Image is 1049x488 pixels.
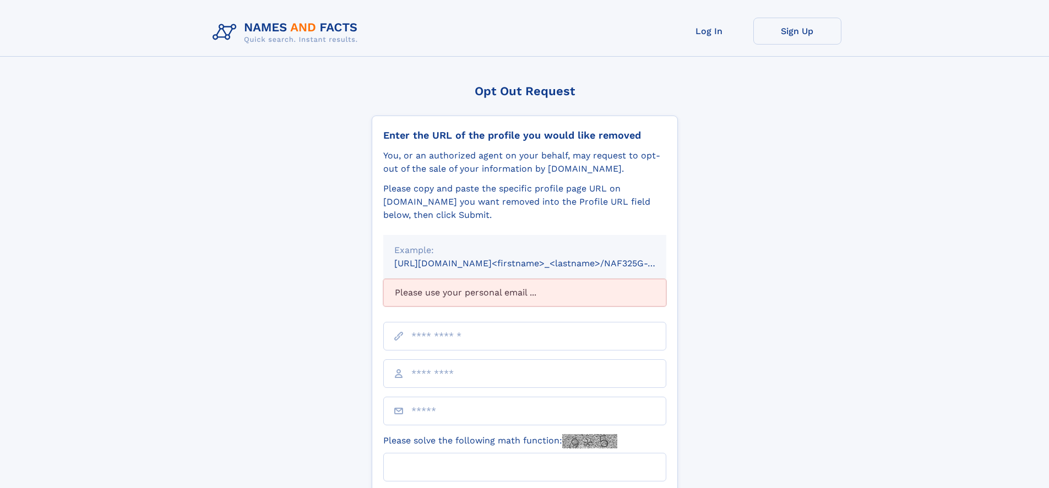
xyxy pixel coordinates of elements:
a: Log In [665,18,753,45]
div: Please copy and paste the specific profile page URL on [DOMAIN_NAME] you want removed into the Pr... [383,182,666,222]
div: Please use your personal email ... [383,279,666,306]
div: Example: [394,244,655,257]
label: Please solve the following math function: [383,434,617,448]
div: You, or an authorized agent on your behalf, may request to opt-out of the sale of your informatio... [383,149,666,176]
div: Enter the URL of the profile you would like removed [383,129,666,141]
small: [URL][DOMAIN_NAME]<firstname>_<lastname>/NAF325G-xxxxxxxx [394,258,687,268]
a: Sign Up [753,18,841,45]
img: Logo Names and Facts [208,18,367,47]
div: Opt Out Request [372,84,678,98]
